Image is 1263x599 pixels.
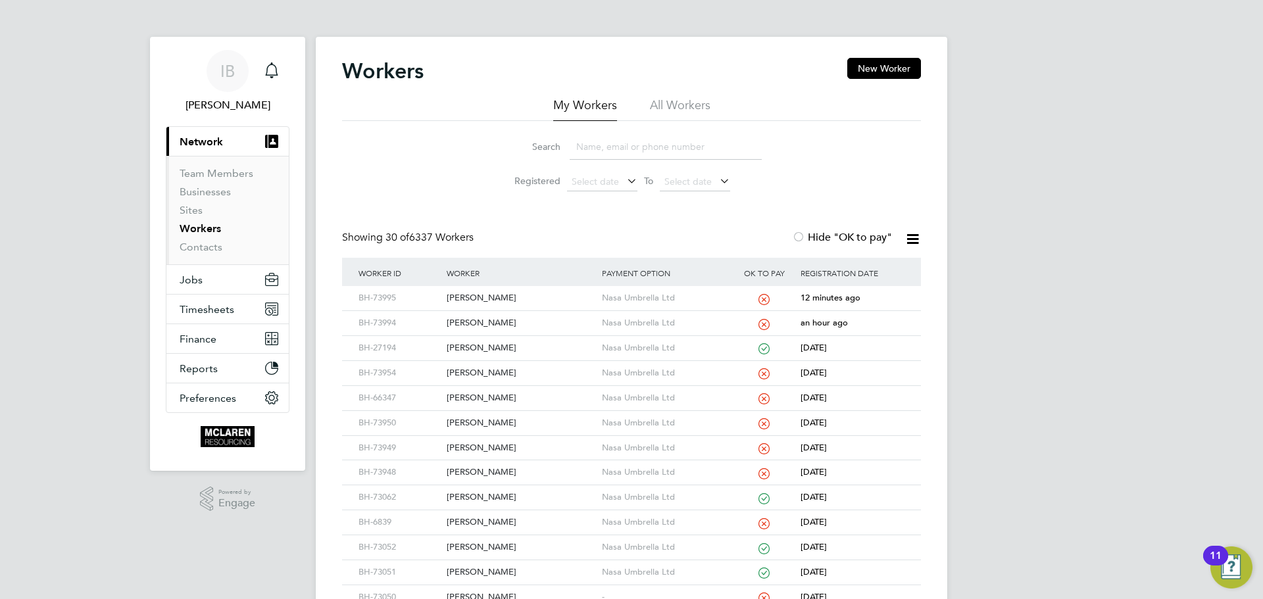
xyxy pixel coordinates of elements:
[180,167,253,180] a: Team Members
[355,436,443,460] div: BH-73949
[801,566,827,577] span: [DATE]
[553,97,617,121] li: My Workers
[443,485,598,510] div: [PERSON_NAME]
[166,127,289,156] button: Network
[847,58,921,79] button: New Worker
[355,335,908,347] a: BH-27194[PERSON_NAME]Nasa Umbrella Ltd[DATE]
[443,560,598,585] div: [PERSON_NAME]
[355,310,908,322] a: BH-73994[PERSON_NAME]Nasa Umbrella Ltdan hour ago
[801,367,827,378] span: [DATE]
[792,231,892,244] label: Hide "OK to pay"
[180,185,231,198] a: Businesses
[801,417,827,428] span: [DATE]
[355,585,908,596] a: BH-73050[PERSON_NAME]-[DATE]
[801,392,827,403] span: [DATE]
[355,560,908,571] a: BH-73051[PERSON_NAME]Nasa Umbrella Ltd[DATE]
[599,436,731,460] div: Nasa Umbrella Ltd
[180,135,223,148] span: Network
[599,361,731,385] div: Nasa Umbrella Ltd
[180,274,203,286] span: Jobs
[443,311,598,335] div: [PERSON_NAME]
[355,258,443,288] div: Worker ID
[355,311,443,335] div: BH-73994
[355,485,908,496] a: BH-73062[PERSON_NAME]Nasa Umbrella Ltd[DATE]
[355,336,443,360] div: BH-27194
[218,498,255,509] span: Engage
[599,286,731,310] div: Nasa Umbrella Ltd
[355,485,443,510] div: BH-73062
[200,487,256,512] a: Powered byEngage
[355,286,443,310] div: BH-73995
[342,58,424,84] h2: Workers
[180,241,222,253] a: Contacts
[355,460,908,471] a: BH-73948[PERSON_NAME]Nasa Umbrella Ltd[DATE]
[443,361,598,385] div: [PERSON_NAME]
[443,286,598,310] div: [PERSON_NAME]
[355,535,443,560] div: BH-73052
[801,317,848,328] span: an hour ago
[570,134,762,160] input: Name, email or phone number
[599,258,731,288] div: Payment Option
[501,141,560,153] label: Search
[166,383,289,412] button: Preferences
[355,510,908,521] a: BH-6839[PERSON_NAME]Nasa Umbrella Ltd[DATE]
[166,156,289,264] div: Network
[166,426,289,447] a: Go to home page
[342,231,476,245] div: Showing
[180,204,203,216] a: Sites
[355,360,908,371] a: BH-73954[PERSON_NAME]Nasa Umbrella Ltd[DATE]
[650,97,710,121] li: All Workers
[599,535,731,560] div: Nasa Umbrella Ltd
[355,285,908,297] a: BH-73995[PERSON_NAME]Nasa Umbrella Ltd12 minutes ago
[443,258,598,288] div: Worker
[180,333,216,345] span: Finance
[1210,546,1252,588] button: Open Resource Center, 11 new notifications
[801,516,827,527] span: [DATE]
[201,426,254,447] img: mclaren-logo-retina.png
[166,295,289,323] button: Timesheets
[801,342,827,353] span: [DATE]
[443,510,598,535] div: [PERSON_NAME]
[599,510,731,535] div: Nasa Umbrella Ltd
[355,385,908,396] a: BH-66347[PERSON_NAME]Nasa Umbrella Ltd[DATE]
[731,258,797,288] div: OK to pay
[150,37,305,471] nav: Main navigation
[180,222,221,235] a: Workers
[599,411,731,435] div: Nasa Umbrella Ltd
[599,560,731,585] div: Nasa Umbrella Ltd
[599,336,731,360] div: Nasa Umbrella Ltd
[801,466,827,477] span: [DATE]
[385,231,409,244] span: 30 of
[218,487,255,498] span: Powered by
[640,172,657,189] span: To
[166,354,289,383] button: Reports
[572,176,619,187] span: Select date
[443,460,598,485] div: [PERSON_NAME]
[355,386,443,410] div: BH-66347
[801,292,860,303] span: 12 minutes ago
[1210,556,1222,573] div: 11
[443,535,598,560] div: [PERSON_NAME]
[355,510,443,535] div: BH-6839
[599,485,731,510] div: Nasa Umbrella Ltd
[355,411,443,435] div: BH-73950
[355,410,908,421] a: BH-73950[PERSON_NAME]Nasa Umbrella Ltd[DATE]
[599,460,731,485] div: Nasa Umbrella Ltd
[355,560,443,585] div: BH-73051
[501,175,560,187] label: Registered
[166,324,289,353] button: Finance
[385,231,474,244] span: 6337 Workers
[797,258,908,288] div: Registration Date
[220,62,235,80] span: IB
[801,541,827,552] span: [DATE]
[166,50,289,113] a: IB[PERSON_NAME]
[443,411,598,435] div: [PERSON_NAME]
[166,97,289,113] span: Iryna Blair
[599,311,731,335] div: Nasa Umbrella Ltd
[443,336,598,360] div: [PERSON_NAME]
[355,460,443,485] div: BH-73948
[801,491,827,502] span: [DATE]
[443,436,598,460] div: [PERSON_NAME]
[180,392,236,404] span: Preferences
[664,176,712,187] span: Select date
